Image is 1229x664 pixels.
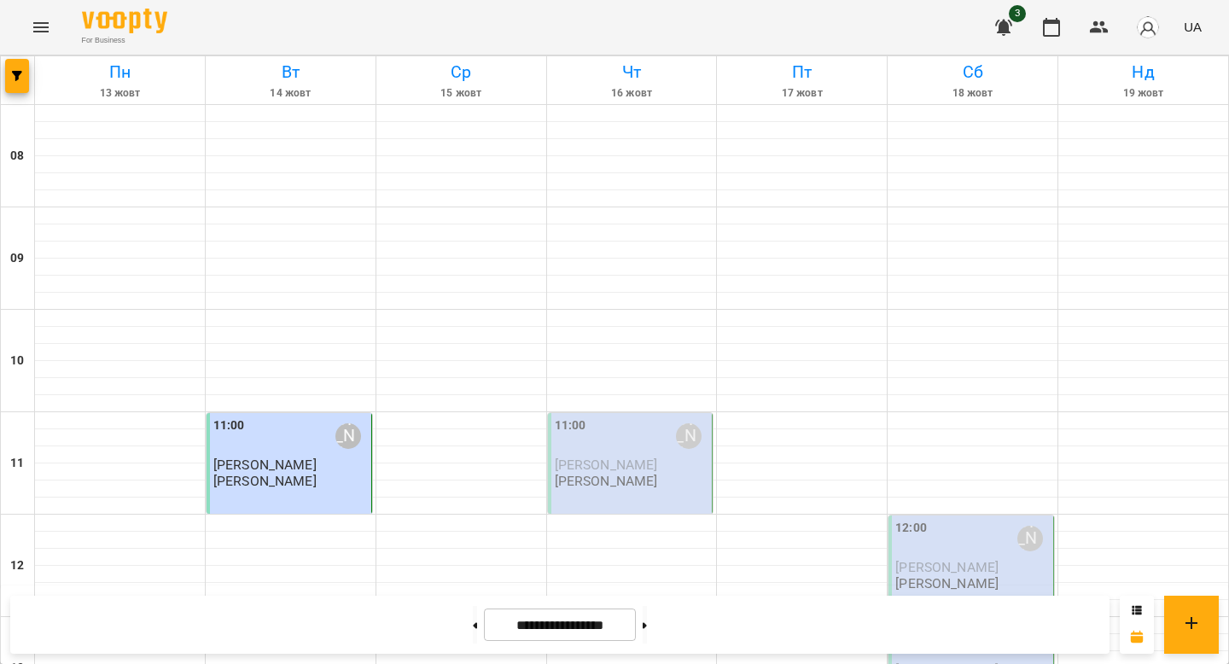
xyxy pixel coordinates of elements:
h6: 10 [10,352,24,370]
label: 11:00 [555,416,586,435]
h6: 08 [10,147,24,166]
div: Maksym Yasichak [335,423,361,449]
div: Maksym Yasichak [676,423,702,449]
p: [PERSON_NAME] [895,576,999,591]
h6: 16 жовт [550,85,714,102]
span: [PERSON_NAME] [895,559,999,575]
p: [PERSON_NAME] [213,474,317,488]
h6: 09 [10,249,24,268]
h6: 15 жовт [379,85,544,102]
h6: Чт [550,59,714,85]
h6: Вт [208,59,373,85]
h6: 17 жовт [719,85,884,102]
h6: Пт [719,59,884,85]
h6: Ср [379,59,544,85]
h6: 14 жовт [208,85,373,102]
h6: 12 [10,556,24,575]
h6: 19 жовт [1061,85,1226,102]
h6: 18 жовт [890,85,1055,102]
h6: Сб [890,59,1055,85]
span: [PERSON_NAME] [213,457,317,473]
span: [PERSON_NAME] [555,457,658,473]
label: 11:00 [213,416,245,435]
span: 3 [1009,5,1026,22]
img: Voopty Logo [82,9,167,33]
span: UA [1184,18,1202,36]
h6: Нд [1061,59,1226,85]
label: 12:00 [895,519,927,538]
span: For Business [82,35,167,46]
p: [PERSON_NAME] [555,474,658,488]
h6: 13 жовт [38,85,202,102]
h6: 11 [10,454,24,473]
button: Menu [20,7,61,48]
img: avatar_s.png [1136,15,1160,39]
div: Maksym Yasichak [1017,526,1043,551]
button: UA [1177,11,1209,43]
h6: Пн [38,59,202,85]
